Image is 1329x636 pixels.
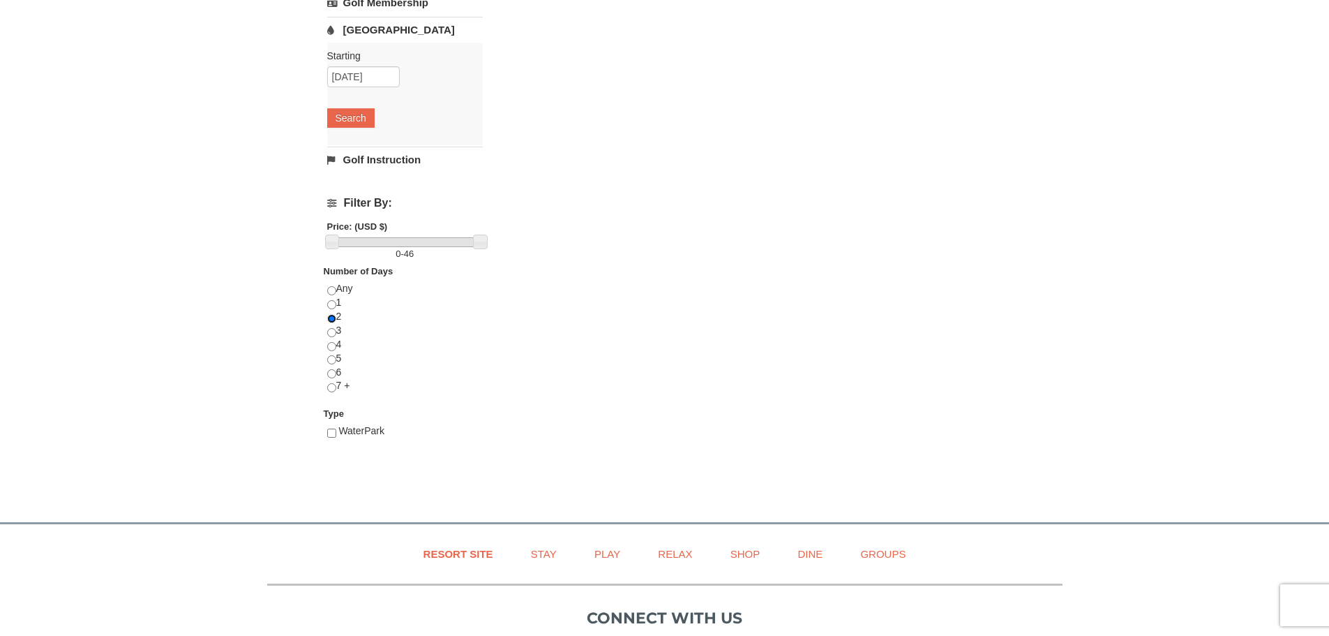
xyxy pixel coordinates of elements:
a: Shop [713,538,778,570]
strong: Number of Days [324,266,393,276]
a: Resort Site [406,538,511,570]
button: Search [327,108,375,128]
a: Golf Instruction [327,147,483,172]
a: Dine [780,538,840,570]
div: Any 1 2 3 4 5 6 7 + [327,282,483,407]
span: WaterPark [338,425,384,436]
a: Stay [513,538,574,570]
a: Play [577,538,638,570]
a: Relax [640,538,709,570]
strong: Type [324,408,344,419]
strong: Price: (USD $) [327,221,388,232]
label: Starting [327,49,472,63]
p: Connect with us [267,607,1063,630]
a: Groups [843,538,923,570]
label: - [327,247,483,261]
a: [GEOGRAPHIC_DATA] [327,17,483,43]
span: 0 [396,249,400,259]
span: 46 [404,249,414,259]
h4: Filter By: [327,197,483,209]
